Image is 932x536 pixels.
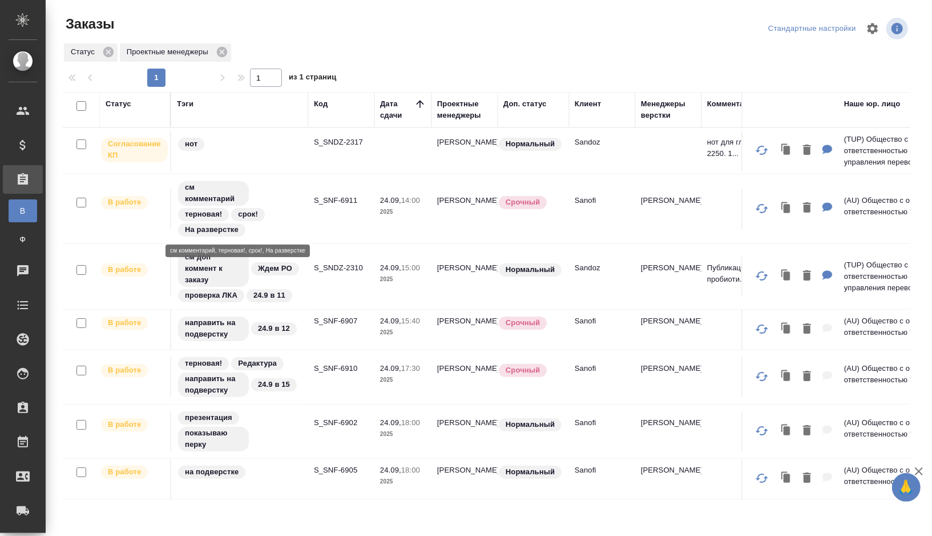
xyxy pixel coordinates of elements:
div: Проектные менеджеры [120,43,231,62]
button: Для КМ: нот для глобофарм из закуаза 2250. 1 нз к оригиналу (на бутырке) и 1 нзк тут посчитана то... [817,139,838,162]
p: Sandoz [575,137,630,148]
div: Комментарии для КМ [707,98,787,110]
button: Для КМ: Публикации, которые касаются пробиотиков в целом и Линекс® Форте в частности 22.09 ждем Р... [817,265,838,288]
p: Нормальный [506,264,555,275]
p: Нормальный [506,466,555,478]
button: Обновить [748,195,776,222]
p: 2025 [380,429,426,440]
div: Клиент [575,98,601,110]
p: [PERSON_NAME] [641,417,696,429]
span: Ф [14,234,31,245]
button: Удалить [797,365,817,389]
p: Срочный [506,197,540,208]
p: [PERSON_NAME] [641,363,696,374]
p: 2025 [380,476,426,487]
button: Удалить [797,419,817,443]
p: Sanofi [575,465,630,476]
div: Менеджеры верстки [641,98,696,121]
div: направить на подверстку, 24.9 в 12 [177,315,302,342]
div: Выставляется автоматически, если на указанный объем услуг необходимо больше времени в стандартном... [498,315,563,331]
div: Статус по умолчанию для стандартных заказов [498,417,563,433]
p: В работе [108,365,141,376]
p: На разверстке [185,224,239,235]
a: Ф [9,228,37,251]
div: Выставляет ПМ после принятия заказа от КМа [100,363,164,378]
p: 2025 [380,274,426,285]
p: 24.9 в 12 [258,323,290,334]
td: [PERSON_NAME] [431,411,498,451]
td: [PERSON_NAME] [431,189,498,229]
p: [PERSON_NAME] [641,195,696,206]
button: Удалить [797,467,817,490]
div: Выставляет ПМ после принятия заказа от КМа [100,195,164,210]
button: Удалить [797,197,817,220]
p: S_SNDZ-2310 [314,262,369,274]
td: [PERSON_NAME] [431,257,498,297]
div: Выставляется автоматически, если на указанный объем услуг необходимо больше времени в стандартном... [498,195,563,210]
p: Публикации, которые касаются пробиоти... [707,262,833,285]
button: Клонировать [776,197,797,220]
p: проверка ЛКА [185,290,237,301]
p: на подверстке [185,466,239,478]
td: [PERSON_NAME] [431,357,498,397]
p: Проектные менеджеры [127,46,212,58]
p: презентация [185,412,232,423]
p: S_SNF-6910 [314,363,369,374]
div: Статус [64,43,118,62]
p: показываю перку [185,427,242,450]
p: 18:00 [401,418,420,427]
p: [PERSON_NAME] [641,262,696,274]
p: В работе [108,317,141,329]
p: 24.9 в 15 [258,379,290,390]
p: В работе [108,197,141,208]
td: [PERSON_NAME] [431,310,498,350]
p: срок! [238,209,258,220]
p: 2025 [380,374,426,386]
p: Статус [71,46,99,58]
button: Клонировать [776,365,797,389]
button: 🙏 [892,473,921,502]
p: 24.09, [380,263,401,272]
button: Клонировать [776,419,797,443]
div: см доп коммент к заказу, Ждем РО, проверка ЛКА, 24.9 в 11 [177,250,302,303]
span: Настроить таблицу [859,15,886,42]
p: [PERSON_NAME] [641,465,696,476]
span: 🙏 [897,475,916,499]
p: 15:00 [401,263,420,272]
p: 17:30 [401,364,420,373]
td: [PERSON_NAME] [431,131,498,171]
div: нот [177,137,302,152]
button: Обновить [748,363,776,390]
button: Удалить [797,318,817,341]
p: Ждем РО [258,263,292,274]
p: 2025 [380,206,426,218]
p: см комментарий [185,182,242,205]
p: см доп коммент к заказу [185,251,242,286]
p: Sanofi [575,195,630,206]
p: 24.09, [380,418,401,427]
p: S_SNF-6902 [314,417,369,429]
button: Клонировать [776,139,797,162]
p: S_SNF-6905 [314,465,369,476]
p: Срочный [506,365,540,376]
p: 24.09, [380,364,401,373]
div: Статус [106,98,131,110]
div: Выставляет ПМ после принятия заказа от КМа [100,465,164,480]
button: Клонировать [776,318,797,341]
div: Код [314,98,328,110]
p: [PERSON_NAME] [641,315,696,327]
button: Обновить [748,137,776,164]
p: Редактура [238,358,277,369]
span: Заказы [63,15,114,33]
p: направить на подверстку [185,317,242,340]
div: Выставляет ПМ после принятия заказа от КМа [100,417,164,433]
p: Нормальный [506,419,555,430]
div: Выставляется автоматически, если на указанный объем услуг необходимо больше времени в стандартном... [498,363,563,378]
div: Тэги [177,98,193,110]
div: Выставляет ПМ после принятия заказа от КМа [100,262,164,278]
p: нот для глобофарм из закуаза 2250. 1... [707,137,833,159]
p: Sandoz [575,262,630,274]
p: терновая! [185,358,222,369]
p: 15:40 [401,317,420,325]
div: Статус по умолчанию для стандартных заказов [498,465,563,480]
